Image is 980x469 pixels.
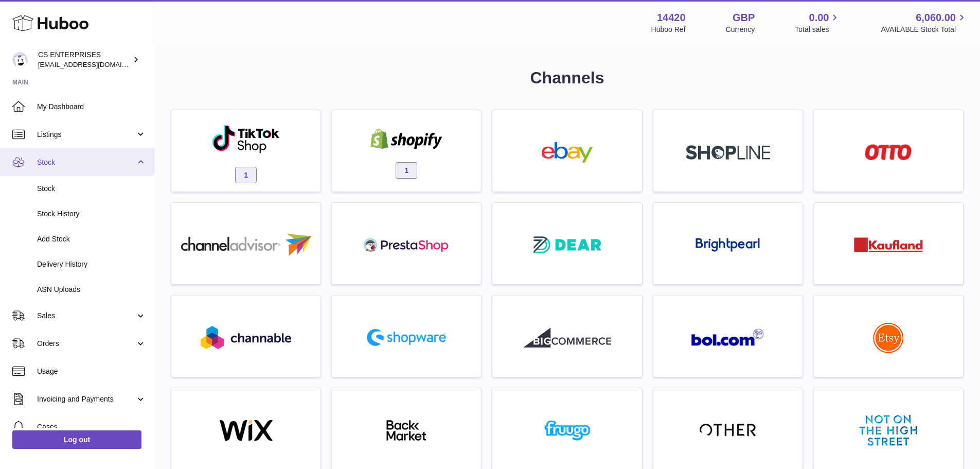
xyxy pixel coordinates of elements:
[524,327,611,348] img: roseta-bigcommerce
[396,162,417,179] span: 1
[873,322,904,353] img: roseta-etsy
[363,420,450,441] img: backmarket
[176,393,315,464] a: wix
[530,233,604,256] img: roseta-dear
[37,209,146,219] span: Stock History
[733,11,755,25] strong: GBP
[202,420,290,441] img: wix
[881,25,968,34] span: AVAILABLE Stock Total
[37,394,135,404] span: Invoicing and Payments
[658,208,797,279] a: roseta-brightpearl
[37,339,135,349] span: Orders
[524,420,611,441] img: fruugo
[363,325,450,350] img: roseta-shopware
[38,60,151,68] span: [EMAIL_ADDRESS][DOMAIN_NAME]
[337,115,476,186] a: shopify 1
[37,311,135,321] span: Sales
[176,115,315,186] a: roseta-tiktokshop 1
[691,328,764,346] img: roseta-bol
[235,167,257,183] span: 1
[37,234,146,244] span: Add Stock
[37,259,146,269] span: Delivery History
[819,393,958,464] a: notonthehighstreet
[881,11,968,34] a: 6,060.00 AVAILABLE Stock Total
[658,393,797,464] a: other
[497,208,636,279] a: roseta-dear
[12,52,28,67] img: internalAdmin-14420@internal.huboo.com
[657,11,686,25] strong: 14420
[916,11,956,25] span: 6,060.00
[37,130,135,140] span: Listings
[700,423,756,438] img: other
[658,301,797,372] a: roseta-bol
[201,326,291,349] img: roseta-channable
[819,208,958,279] a: roseta-kaufland
[37,184,146,194] span: Stock
[651,25,686,34] div: Huboo Ref
[37,158,135,167] span: Stock
[12,430,141,449] a: Log out
[37,102,146,112] span: My Dashboard
[854,237,923,252] img: roseta-kaufland
[795,11,841,34] a: 0.00 Total sales
[37,422,146,432] span: Cases
[497,301,636,372] a: roseta-bigcommerce
[181,234,311,256] img: roseta-channel-advisor
[337,301,476,372] a: roseta-shopware
[363,129,450,149] img: shopify
[696,238,760,252] img: roseta-brightpearl
[37,285,146,294] span: ASN Uploads
[37,367,146,376] span: Usage
[726,25,755,34] div: Currency
[795,25,841,34] span: Total sales
[337,208,476,279] a: roseta-prestashop
[860,415,917,446] img: notonthehighstreet
[819,115,958,186] a: roseta-otto
[363,235,450,255] img: roseta-prestashop
[524,142,611,163] img: ebay
[211,124,281,154] img: roseta-tiktokshop
[176,301,315,372] a: roseta-channable
[497,393,636,464] a: fruugo
[809,11,829,25] span: 0.00
[38,50,131,70] div: CS ENTERPRISES
[337,393,476,464] a: backmarket
[171,67,964,89] h1: Channels
[865,144,912,160] img: roseta-otto
[497,115,636,186] a: ebay
[658,115,797,186] a: roseta-shopline
[819,301,958,372] a: roseta-etsy
[686,145,770,160] img: roseta-shopline
[176,208,315,279] a: roseta-channel-advisor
